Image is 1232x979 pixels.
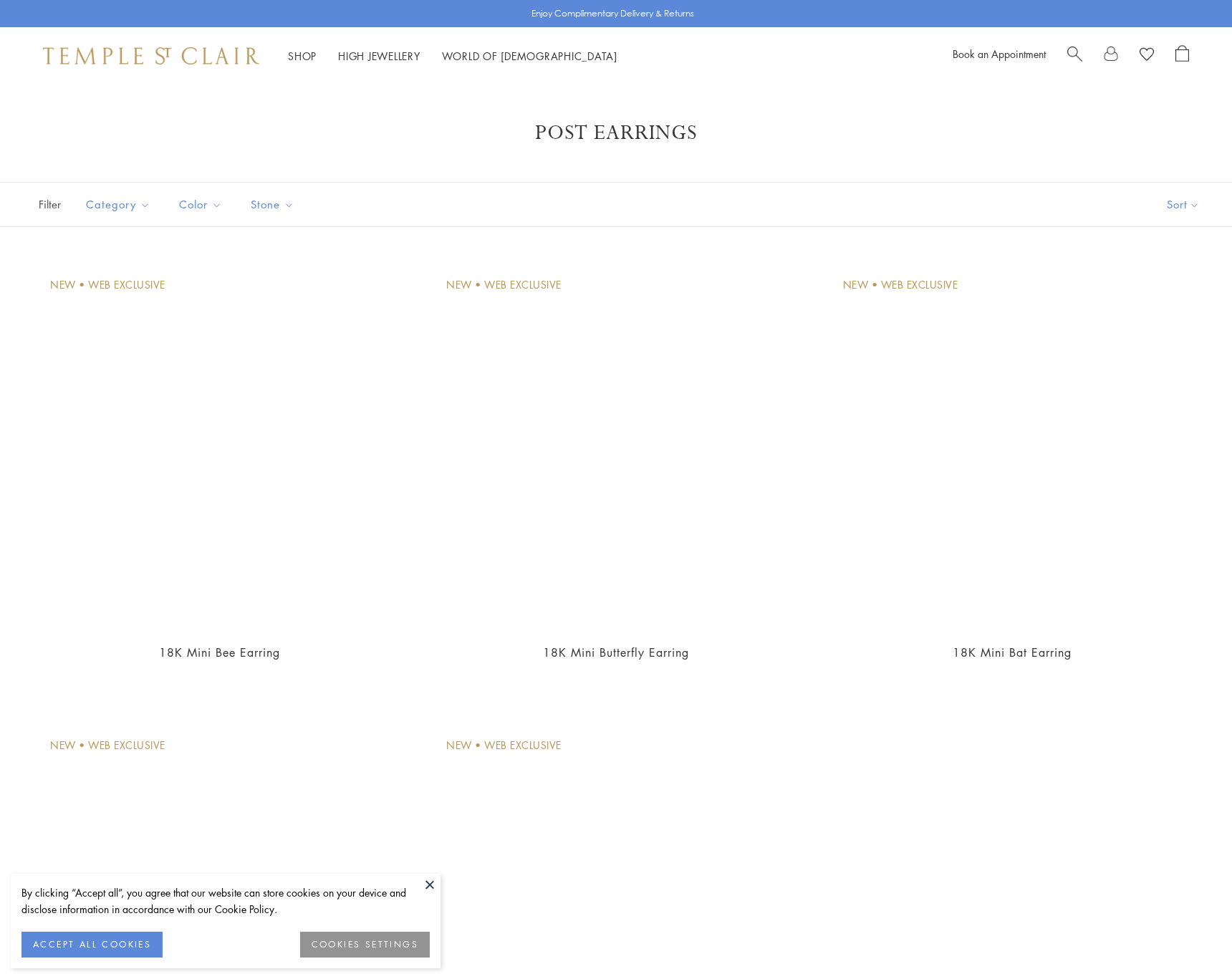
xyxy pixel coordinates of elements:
nav: Main navigation [288,47,617,65]
a: E18102-MINIBFLY [432,263,799,630]
a: View Wishlist [1140,45,1154,67]
a: 18K Mini Bee Earring [159,645,280,660]
a: High JewelleryHigh Jewellery [338,49,420,63]
a: 18K Mini Butterfly Earring [543,645,689,660]
a: Book an Appointment [953,47,1046,61]
div: New • Web Exclusive [446,738,562,753]
div: New • Web Exclusive [50,738,165,753]
button: COOKIES SETTINGS [300,932,430,958]
a: Search [1067,45,1082,67]
button: Category [75,188,161,221]
div: By clicking “Accept all”, you agree that our website can store cookies on your device and disclos... [21,884,430,917]
a: 18K Mini Bat Earring [953,645,1072,660]
a: Open Shopping Bag [1175,45,1189,67]
a: World of [DEMOGRAPHIC_DATA]World of [DEMOGRAPHIC_DATA] [442,49,617,63]
span: Stone [244,196,305,213]
button: Stone [240,188,305,221]
a: E18101-MINIBEE [36,263,403,630]
button: ACCEPT ALL COOKIES [21,932,163,958]
iframe: Gorgias live chat messenger [1160,912,1218,965]
span: Color [172,196,233,213]
div: New • Web Exclusive [843,277,958,293]
a: E18104-MINIBAT [829,263,1196,630]
span: Category [79,196,161,213]
button: Color [168,188,233,221]
div: New • Web Exclusive [446,277,562,293]
button: Show sort by [1135,183,1232,226]
div: New • Web Exclusive [50,277,165,293]
img: Temple St. Clair [43,47,259,64]
p: Enjoy Complimentary Delivery & Returns [531,6,694,21]
a: ShopShop [288,49,317,63]
h1: Post Earrings [57,120,1175,146]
